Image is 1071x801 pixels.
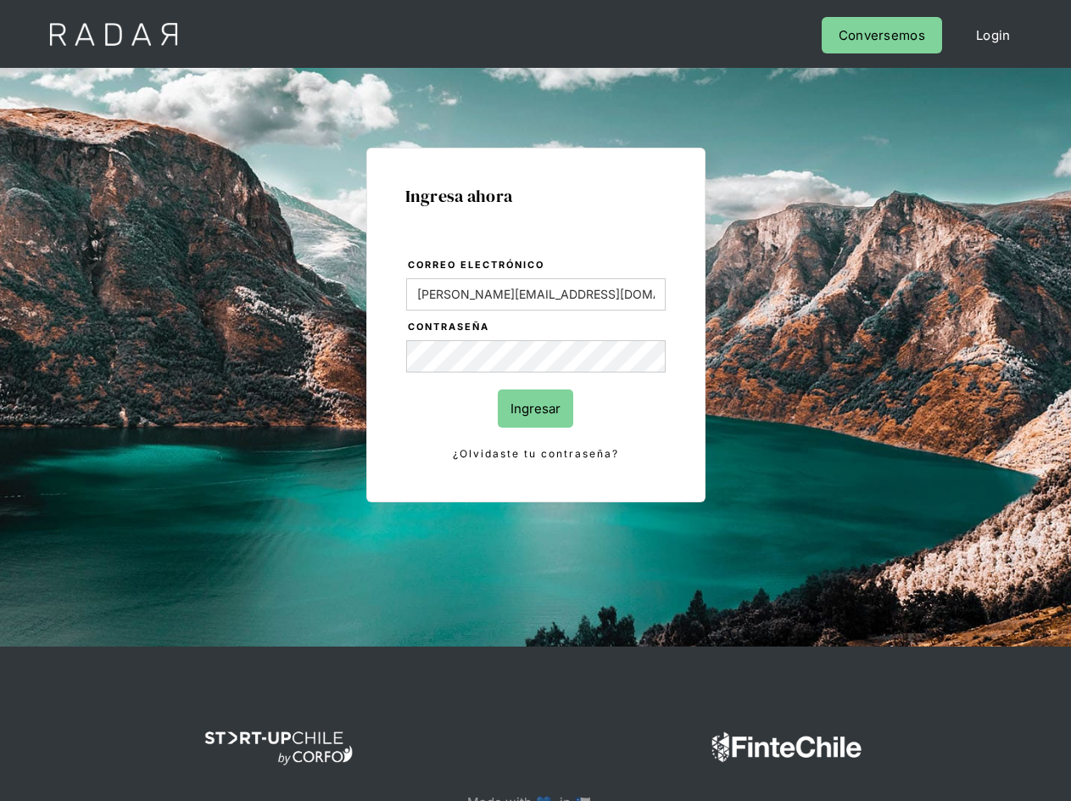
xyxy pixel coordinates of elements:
[498,389,573,428] input: Ingresar
[959,17,1028,53] a: Login
[822,17,942,53] a: Conversemos
[408,319,666,336] label: Contraseña
[406,278,666,311] input: bruce@wayne.com
[405,187,667,205] h1: Ingresa ahora
[405,256,667,463] form: Login Form
[406,445,666,463] a: ¿Olvidaste tu contraseña?
[408,257,666,274] label: Correo electrónico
